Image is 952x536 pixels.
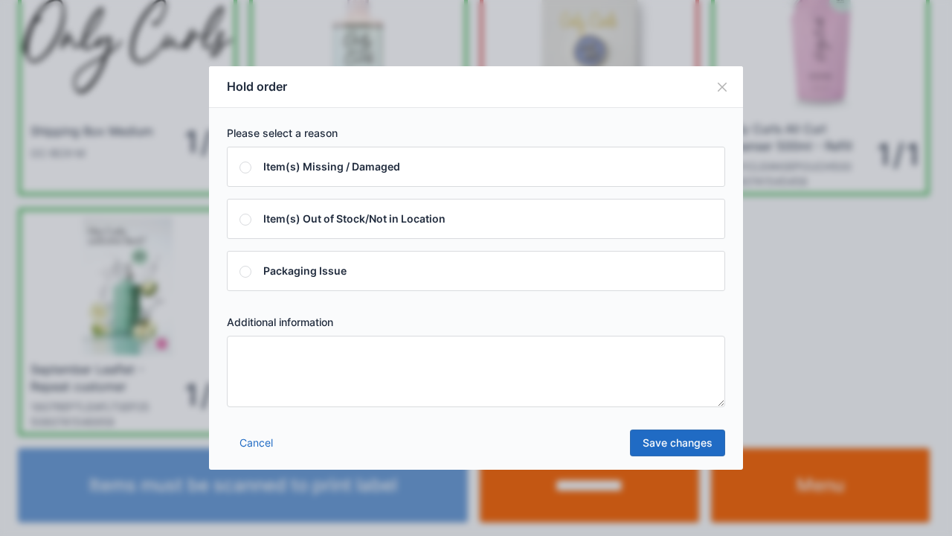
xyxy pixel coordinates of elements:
[263,160,400,173] span: Item(s) Missing / Damaged
[701,66,743,108] button: Close
[227,78,287,95] h5: Hold order
[263,264,347,277] span: Packaging Issue
[630,430,725,456] a: Save changes
[263,212,446,225] span: Item(s) Out of Stock/Not in Location
[227,126,725,141] label: Please select a reason
[227,430,286,456] a: Cancel
[227,315,725,330] label: Additional information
